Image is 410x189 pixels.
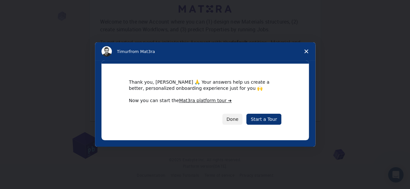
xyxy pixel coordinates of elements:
div: Now you can start the [129,98,281,104]
span: Close survey [297,42,315,60]
a: Start a Tour [246,114,281,125]
span: Support [13,5,36,10]
a: Mat3ra platform tour ➜ [179,98,232,103]
span: from Mat3ra [129,49,155,54]
div: Thank you, [PERSON_NAME] 🙏 Your answers help us create a better, personalized onboarding experien... [129,79,281,91]
span: Timur [117,49,129,54]
img: Profile image for Timur [101,46,112,57]
button: Done [222,114,243,125]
